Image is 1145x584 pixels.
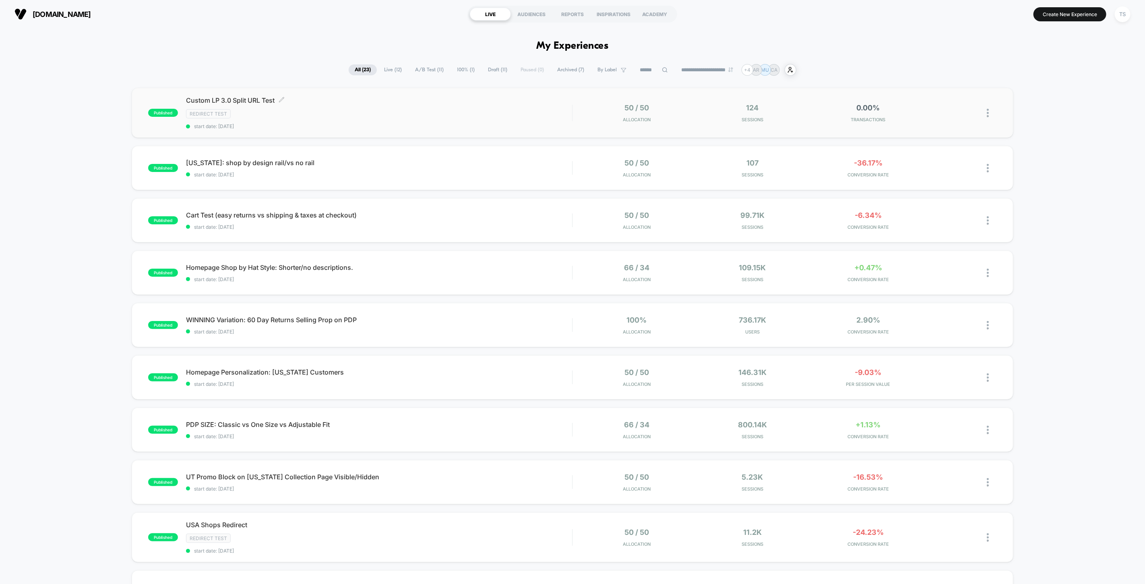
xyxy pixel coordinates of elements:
span: start date: [DATE] [186,123,572,129]
span: CONVERSION RATE [812,486,924,492]
span: published [148,321,178,329]
span: Sessions [697,486,808,492]
span: Redirect Test [186,534,231,543]
img: close [987,164,989,172]
span: start date: [DATE] [186,224,572,230]
span: -24.23% [853,528,884,536]
span: [DOMAIN_NAME] [33,10,91,19]
span: -16.53% [854,473,883,481]
span: TRANSACTIONS [812,117,924,122]
span: -6.34% [855,211,882,220]
div: TS [1115,6,1131,22]
span: Allocation [623,381,651,387]
span: start date: [DATE] [186,172,572,178]
span: 66 / 34 [624,263,649,272]
span: published [148,269,178,277]
span: published [148,426,178,434]
img: close [987,373,989,382]
span: 100% [627,316,647,324]
span: Sessions [697,277,808,282]
span: Sessions [697,541,808,547]
div: AUDIENCES [511,8,552,21]
span: Allocation [623,277,651,282]
span: 50 / 50 [624,368,649,377]
span: Allocation [623,117,651,122]
span: 11.2k [743,528,762,536]
span: published [148,164,178,172]
span: Users [697,329,808,335]
span: Allocation [623,329,651,335]
span: Sessions [697,381,808,387]
span: +0.47% [854,263,882,272]
span: 99.71k [740,211,765,220]
span: -36.17% [854,159,883,167]
img: close [987,109,989,117]
img: close [987,478,989,487]
span: 50 / 50 [624,473,649,481]
img: close [987,269,989,277]
span: Homepage Personalization: [US_STATE] Customers [186,368,572,376]
div: REPORTS [552,8,593,21]
span: Sessions [697,224,808,230]
span: Allocation [623,224,651,230]
p: AR [753,67,760,73]
span: 124 [746,104,759,112]
span: start date: [DATE] [186,548,572,554]
span: PDP SIZE: Classic vs One Size vs Adjustable Fit [186,420,572,429]
span: PER SESSION VALUE [812,381,924,387]
span: CONVERSION RATE [812,224,924,230]
div: + 4 [742,64,753,76]
span: 5.23k [742,473,763,481]
img: close [987,216,989,225]
span: Allocation [623,486,651,492]
span: 736.17k [739,316,766,324]
span: Cart Test (easy returns vs shipping & taxes at checkout) [186,211,572,219]
span: Live ( 12 ) [378,64,408,75]
span: Redirect Test [186,109,231,118]
p: MU [761,67,769,73]
span: +1.13% [856,420,881,429]
img: end [728,67,733,72]
span: 107 [746,159,759,167]
span: CONVERSION RATE [812,277,924,282]
div: ACADEMY [634,8,675,21]
span: start date: [DATE] [186,276,572,282]
span: published [148,109,178,117]
span: published [148,216,178,224]
span: By Label [597,67,617,73]
span: 50 / 50 [624,159,649,167]
div: LIVE [470,8,511,21]
span: Custom LP 3.0 Split URL Test [186,96,572,104]
span: UT Promo Block on [US_STATE] Collection Page Visible/Hidden [186,473,572,481]
span: start date: [DATE] [186,486,572,492]
span: 66 / 34 [624,420,649,429]
span: CONVERSION RATE [812,434,924,439]
span: A/B Test ( 11 ) [409,64,450,75]
span: [US_STATE]: shop by design rail/vs no rail [186,159,572,167]
span: CONVERSION RATE [812,541,924,547]
button: TS [1112,6,1133,23]
img: close [987,533,989,542]
span: start date: [DATE] [186,381,572,387]
span: USA Shops Redirect [186,521,572,529]
span: 146.31k [738,368,767,377]
span: 50 / 50 [624,211,649,220]
span: published [148,478,178,486]
span: 50 / 50 [624,104,649,112]
span: -9.03% [855,368,882,377]
span: 50 / 50 [624,528,649,536]
img: Visually logo [14,8,27,20]
span: CONVERSION RATE [812,329,924,335]
span: WINNING Variation: 60 Day Returns Selling Prop on PDP [186,316,572,324]
span: 100% ( 1 ) [451,64,481,75]
button: [DOMAIN_NAME] [12,8,93,21]
span: start date: [DATE] [186,329,572,335]
span: Draft ( 11 ) [482,64,513,75]
span: 0.00% [857,104,880,112]
span: Allocation [623,434,651,439]
button: Create New Experience [1033,7,1106,21]
p: CA [771,67,777,73]
span: 109.15k [739,263,766,272]
div: INSPIRATIONS [593,8,634,21]
span: Sessions [697,434,808,439]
